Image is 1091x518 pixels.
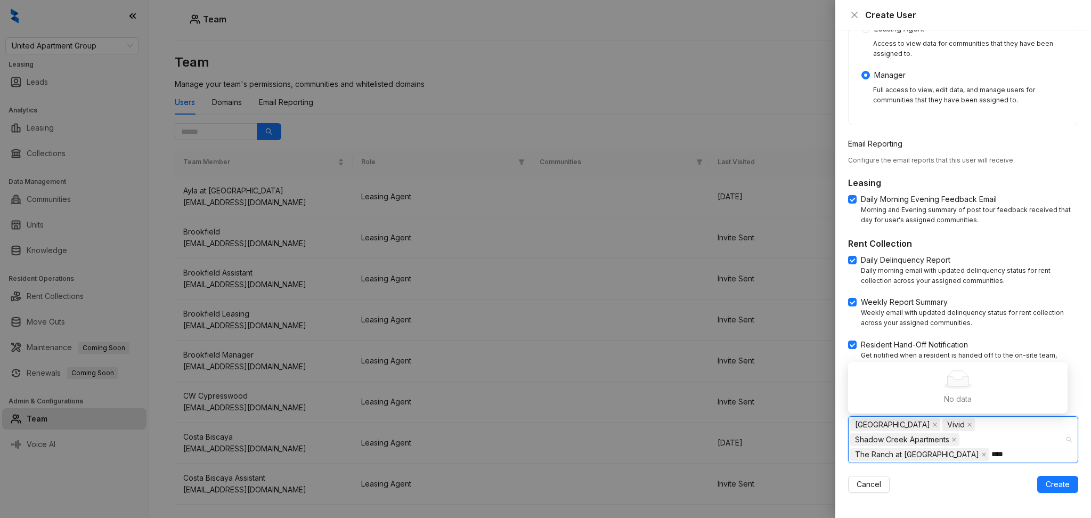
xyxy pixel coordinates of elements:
[857,254,955,266] span: Daily Delinquency Report
[848,9,861,21] button: Close
[1037,476,1078,493] button: Create
[967,422,972,427] span: close
[857,193,1001,205] span: Daily Morning Evening Feedback Email
[947,419,965,431] span: Vivid
[848,476,890,493] button: Cancel
[850,11,859,19] span: close
[857,479,881,490] span: Cancel
[857,296,952,308] span: Weekly Report Summary
[854,393,1061,405] div: No data
[873,85,1065,106] div: Full access to view, edit data, and manage users for communities that they have been assigned to.
[873,39,1065,59] div: Access to view data for communities that they have been assigned to.
[861,308,1078,328] div: Weekly email with updated delinquency status for rent collection across your assigned communities.
[991,448,1008,461] input: Communities
[848,237,1078,250] h5: Rent Collection
[850,448,989,461] span: The Ranch at West End
[861,351,1078,381] div: Get notified when a resident is handed off to the on-site team, including past conversations or o...
[850,433,959,446] span: Shadow Creek Apartments
[951,437,957,442] span: close
[861,266,1078,286] div: Daily morning email with updated delinquency status for rent collection across your assigned comm...
[848,138,909,150] label: Email Reporting
[855,449,979,460] span: The Ranch at [GEOGRAPHIC_DATA]
[848,176,1078,189] h5: Leasing
[855,434,949,446] span: Shadow Creek Apartments
[932,422,938,427] span: close
[1046,479,1070,490] span: Create
[942,418,975,431] span: Vivid
[981,452,987,457] span: close
[870,69,910,81] span: Manager
[857,339,972,351] span: Resident Hand-Off Notification
[861,205,1078,225] div: Morning and Evening summary of post tour feedback received that day for user's assigned communities.
[865,9,1078,21] div: Create User
[855,419,930,431] span: [GEOGRAPHIC_DATA]
[848,156,1015,164] span: Configure the email reports that this user will receive.
[850,418,940,431] span: New England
